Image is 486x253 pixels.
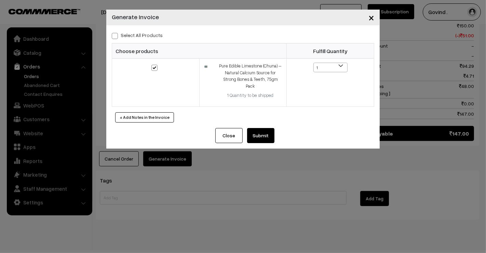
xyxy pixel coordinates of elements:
[247,128,274,143] button: Submit
[218,92,282,99] div: 1 Quantity to be shipped
[112,43,287,59] th: Choose products
[204,64,208,68] img: 17484132269813lime-stone-chuna.png
[287,43,374,59] th: Fulfill Quantity
[112,12,159,22] h4: Generate Invoice
[115,112,174,123] button: + Add Notes in the Invoice
[314,63,347,73] span: 1
[368,11,374,24] span: ×
[363,7,380,28] button: Close
[313,63,348,72] span: 1
[218,63,282,89] div: Pure Edible Limestone (Chuna) – Natural Calcium Source for Strong Bones & Teeth, 75gm Pack
[112,31,163,39] label: Select all Products
[215,128,243,143] button: Close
